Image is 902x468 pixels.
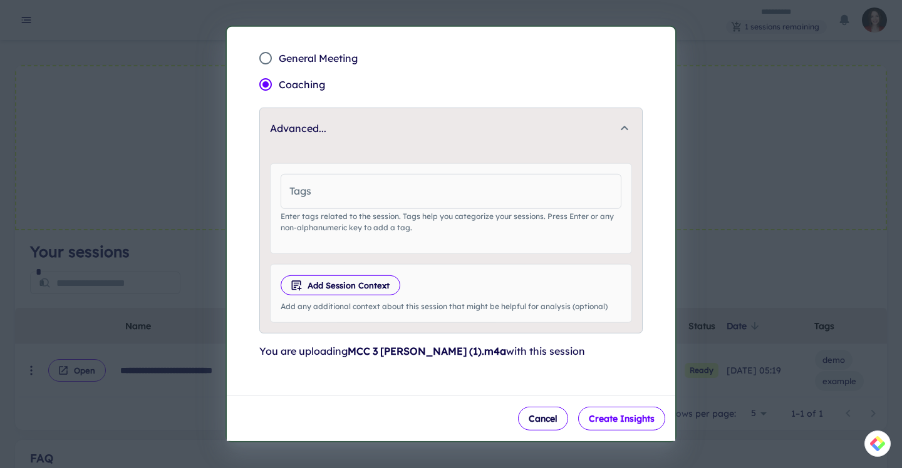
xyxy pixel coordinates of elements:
p: Add any additional context about this session that might be helpful for analysis (optional) [281,301,621,312]
span: Coaching [279,77,325,92]
button: Advanced... [260,108,642,148]
button: Cancel [518,407,568,430]
p: Advanced... [270,121,326,136]
strong: MCC 3 [PERSON_NAME] (1).m4a [348,345,506,357]
span: General Meeting [279,51,358,66]
p: Enter tags related to the session. Tags help you categorize your sessions. Press Enter or any non... [281,211,621,233]
p: You are uploading with this session [259,343,643,359]
button: Create Insights [578,407,665,430]
button: Add Session Context [281,275,400,295]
